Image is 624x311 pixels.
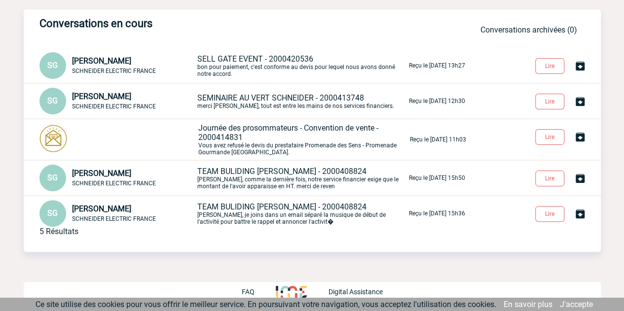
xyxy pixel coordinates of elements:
[72,103,156,110] span: SCHNEIDER ELECTRIC FRANCE
[409,62,465,69] p: Reçu le [DATE] 13h27
[36,300,496,309] span: Ce site utilise des cookies pour vous offrir le meilleur service. En poursuivant votre navigation...
[535,129,564,145] button: Lire
[527,132,574,141] a: Lire
[535,171,564,186] button: Lire
[409,174,465,181] p: Reçu le [DATE] 15h50
[47,96,58,105] span: SG
[39,173,465,182] a: SG [PERSON_NAME] SCHNEIDER ELECTRIC FRANCE TEAM BULIDING [PERSON_NAME] - 2000408824[PERSON_NAME],...
[72,56,131,66] span: [PERSON_NAME]
[197,54,313,64] span: SELL GATE EVENT - 2000420536
[198,123,378,142] span: Journée des prosommateurs - Convention de vente - 2000414831
[197,202,367,211] span: TEAM BULIDING [PERSON_NAME] - 2000408824
[535,94,564,109] button: Lire
[47,173,58,182] span: SG
[574,208,586,220] img: Archiver la conversation
[197,93,364,103] span: SEMINAIRE AU VERT SCHNEIDER - 2000413748
[197,202,407,225] p: [PERSON_NAME], je joins dans un email séparé la musique de début de l'activité pour battre le rap...
[39,88,195,114] div: Conversation privée : Client - Agence
[574,96,586,107] img: Archiver la conversation
[574,173,586,184] img: Archiver la conversation
[480,25,577,35] a: Conversations archivées (0)
[241,286,276,296] a: FAQ
[535,58,564,74] button: Lire
[197,54,407,77] p: bon pour paiement, c'est conforme au devis pour lequel nous avons donné notre accord.
[39,165,195,191] div: Conversation privée : Client - Agence
[197,93,407,109] p: merci [PERSON_NAME], tout est entre les mains de nos services financiers.
[574,60,586,72] img: Archiver la conversation
[409,98,465,104] p: Reçu le [DATE] 12h30
[409,210,465,217] p: Reçu le [DATE] 15h36
[39,125,67,152] img: photonotifcontact.png
[72,204,131,213] span: [PERSON_NAME]
[276,286,306,298] img: http://www.idealmeetingsevents.fr/
[535,206,564,222] button: Lire
[72,68,156,74] span: SCHNEIDER ELECTRIC FRANCE
[39,17,335,30] h3: Conversations en cours
[560,300,593,309] a: J'accepte
[241,288,254,296] p: FAQ
[47,61,58,70] span: SG
[72,92,131,101] span: [PERSON_NAME]
[72,180,156,187] span: SCHNEIDER ELECTRIC FRANCE
[197,167,367,176] span: TEAM BULIDING [PERSON_NAME] - 2000408824
[197,167,407,190] p: [PERSON_NAME], comme la dernière fois, notre service financier exige que le montant de l'avoir ap...
[527,61,574,70] a: Lire
[574,131,586,143] img: Archiver la conversation
[39,125,196,154] div: Conversation privée : Client - Agence
[329,288,383,296] p: Digital Assistance
[527,173,574,182] a: Lire
[39,52,195,79] div: Conversation privée : Client - Agence
[39,134,466,143] a: Journée des prosommateurs - Convention de vente - 2000414831Vous avez refusé le devis du prestata...
[527,208,574,218] a: Lire
[39,200,195,227] div: Conversation commune : Client - Fournisseur - Agence
[504,300,552,309] a: En savoir plus
[410,136,466,143] p: Reçu le [DATE] 11h03
[39,60,465,69] a: SG [PERSON_NAME] SCHNEIDER ELECTRIC FRANCE SELL GATE EVENT - 2000420536bon pour paiement, c'est c...
[39,208,465,217] a: SG [PERSON_NAME] SCHNEIDER ELECTRIC FRANCE TEAM BULIDING [PERSON_NAME] - 2000408824[PERSON_NAME],...
[39,227,78,236] div: 5 Résultats
[527,96,574,105] a: Lire
[39,96,465,105] a: SG [PERSON_NAME] SCHNEIDER ELECTRIC FRANCE SEMINAIRE AU VERT SCHNEIDER - 2000413748merci [PERSON_...
[72,215,156,222] span: SCHNEIDER ELECTRIC FRANCE
[198,123,408,156] p: Vous avez refusé le devis du prestataire Promenade des Sens - Promenade Gourmande [GEOGRAPHIC_DATA].
[47,208,58,218] span: SG
[72,169,131,178] span: [PERSON_NAME]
